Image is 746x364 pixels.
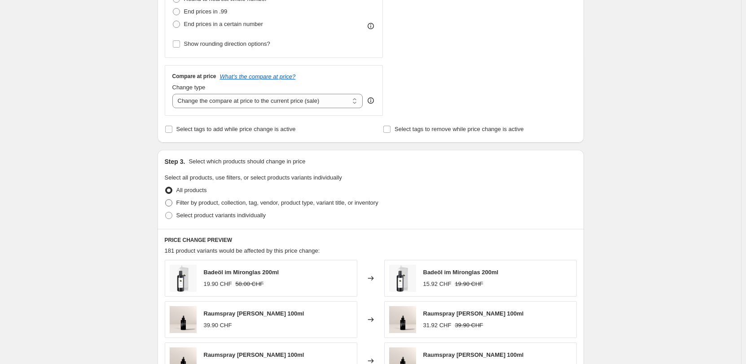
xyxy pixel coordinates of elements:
span: Badeöl im Mironglas 200ml [204,269,279,276]
img: FeuersteinEssentials_Oelbad_394ed46a-be1a-4649-8dd4-dcc38cec4891_80x.jpg [389,265,416,292]
p: Select which products should change in price [189,157,305,166]
strike: 58.00 CHF [235,280,263,289]
div: 31.92 CHF [423,321,452,330]
span: Select all products, use filters, or select products variants individually [165,174,342,181]
h2: Step 3. [165,157,185,166]
span: Raumspray [PERSON_NAME] 100ml [423,310,524,317]
span: End prices in a certain number [184,21,263,27]
span: All products [176,187,207,193]
span: Change type [172,84,206,91]
div: 19.90 CHF [204,280,232,289]
span: Badeöl im Mironglas 200ml [423,269,499,276]
img: FeuersteinEssentials_Oelbad_394ed46a-be1a-4649-8dd4-dcc38cec4891_80x.jpg [170,265,197,292]
strike: 19.90 CHF [455,280,483,289]
div: 15.92 CHF [423,280,452,289]
span: Raumspray [PERSON_NAME] 100ml [423,351,524,358]
img: Raumspray_Domenic_80x.jpg [389,306,416,333]
div: help [366,96,375,105]
div: 39.90 CHF [204,321,232,330]
span: Show rounding direction options? [184,40,270,47]
span: Select tags to remove while price change is active [395,126,524,132]
span: End prices in .99 [184,8,228,15]
span: Filter by product, collection, tag, vendor, product type, variant title, or inventory [176,199,378,206]
span: 181 product variants would be affected by this price change: [165,247,320,254]
span: Select product variants individually [176,212,266,219]
strike: 39.90 CHF [455,321,483,330]
img: Raumspray_Domenic_80x.jpg [170,306,197,333]
span: Raumspray [PERSON_NAME] 100ml [204,310,304,317]
button: What's the compare at price? [220,73,296,80]
h3: Compare at price [172,73,216,80]
span: Select tags to add while price change is active [176,126,296,132]
span: Raumspray [PERSON_NAME] 100ml [204,351,304,358]
h6: PRICE CHANGE PREVIEW [165,237,577,244]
